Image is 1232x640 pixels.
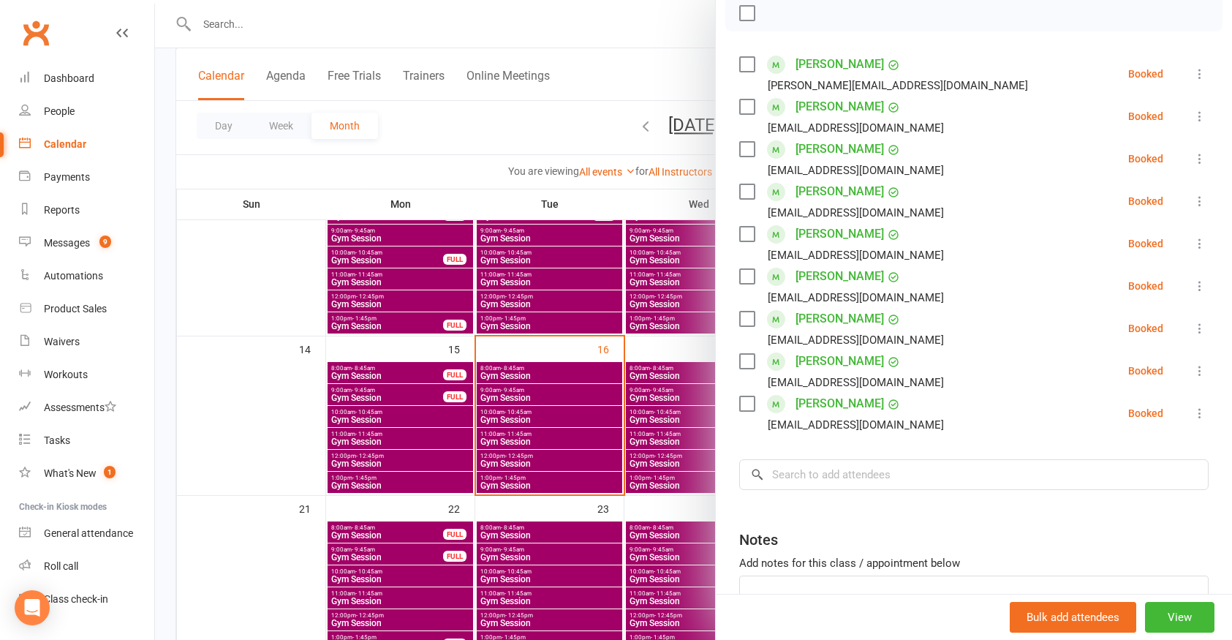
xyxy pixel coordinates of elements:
[1145,602,1214,633] button: View
[44,467,97,479] div: What's New
[795,222,884,246] a: [PERSON_NAME]
[44,237,90,249] div: Messages
[18,15,54,51] a: Clubworx
[768,161,944,180] div: [EMAIL_ADDRESS][DOMAIN_NAME]
[15,590,50,625] div: Open Intercom Messenger
[795,350,884,373] a: [PERSON_NAME]
[768,118,944,138] div: [EMAIL_ADDRESS][DOMAIN_NAME]
[768,373,944,392] div: [EMAIL_ADDRESS][DOMAIN_NAME]
[739,459,1209,490] input: Search to add attendees
[19,457,154,490] a: What's New1
[1128,366,1163,376] div: Booked
[1128,238,1163,249] div: Booked
[44,138,86,150] div: Calendar
[19,391,154,424] a: Assessments
[795,138,884,161] a: [PERSON_NAME]
[1128,69,1163,79] div: Booked
[768,76,1028,95] div: [PERSON_NAME][EMAIL_ADDRESS][DOMAIN_NAME]
[1128,111,1163,121] div: Booked
[44,72,94,84] div: Dashboard
[44,434,70,446] div: Tasks
[44,105,75,117] div: People
[795,180,884,203] a: [PERSON_NAME]
[44,336,80,347] div: Waivers
[1128,408,1163,418] div: Booked
[19,95,154,128] a: People
[19,260,154,293] a: Automations
[19,424,154,457] a: Tasks
[44,527,133,539] div: General attendance
[44,560,78,572] div: Roll call
[795,265,884,288] a: [PERSON_NAME]
[768,331,944,350] div: [EMAIL_ADDRESS][DOMAIN_NAME]
[768,203,944,222] div: [EMAIL_ADDRESS][DOMAIN_NAME]
[768,415,944,434] div: [EMAIL_ADDRESS][DOMAIN_NAME]
[44,593,108,605] div: Class check-in
[739,530,778,550] div: Notes
[1128,196,1163,206] div: Booked
[99,236,111,248] span: 9
[19,194,154,227] a: Reports
[19,227,154,260] a: Messages 9
[104,466,116,478] span: 1
[19,358,154,391] a: Workouts
[44,204,80,216] div: Reports
[44,402,116,413] div: Assessments
[44,369,88,380] div: Workouts
[1010,602,1136,633] button: Bulk add attendees
[1128,323,1163,334] div: Booked
[795,392,884,415] a: [PERSON_NAME]
[44,303,107,315] div: Product Sales
[768,288,944,307] div: [EMAIL_ADDRESS][DOMAIN_NAME]
[19,325,154,358] a: Waivers
[1128,154,1163,164] div: Booked
[795,95,884,118] a: [PERSON_NAME]
[19,161,154,194] a: Payments
[795,307,884,331] a: [PERSON_NAME]
[1128,281,1163,291] div: Booked
[44,171,90,183] div: Payments
[19,293,154,325] a: Product Sales
[44,270,103,282] div: Automations
[795,53,884,76] a: [PERSON_NAME]
[739,554,1209,572] div: Add notes for this class / appointment below
[19,62,154,95] a: Dashboard
[19,128,154,161] a: Calendar
[19,550,154,583] a: Roll call
[19,583,154,616] a: Class kiosk mode
[768,246,944,265] div: [EMAIL_ADDRESS][DOMAIN_NAME]
[19,517,154,550] a: General attendance kiosk mode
